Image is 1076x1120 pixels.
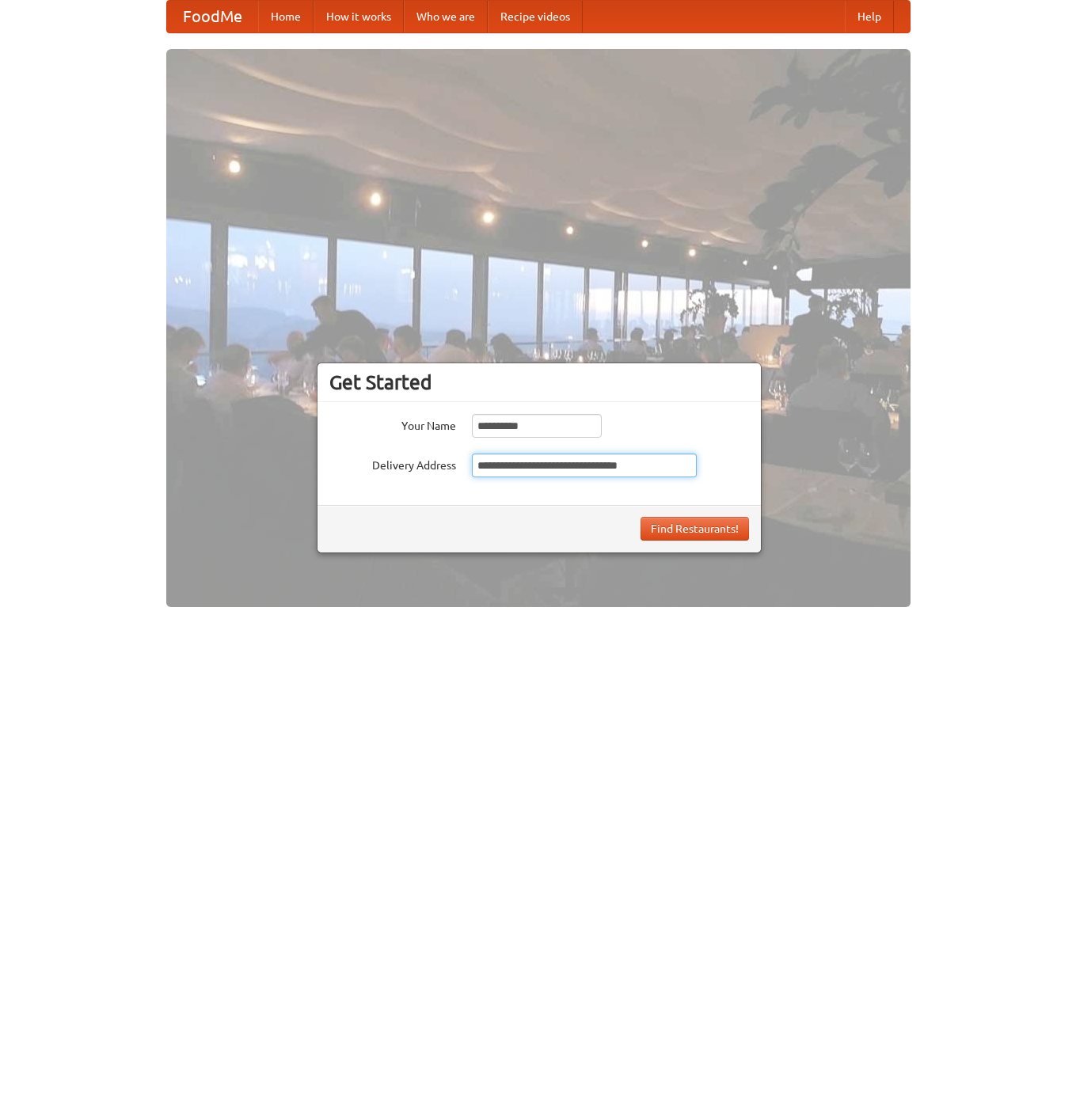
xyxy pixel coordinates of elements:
h3: Get Started [329,370,749,394]
a: Home [258,1,314,32]
a: How it works [314,1,404,32]
label: Your Name [329,414,456,434]
label: Delivery Address [329,454,456,473]
a: FoodMe [167,1,258,32]
a: Who we are [404,1,488,32]
button: Find Restaurants! [641,517,749,541]
a: Help [845,1,894,32]
a: Recipe videos [488,1,583,32]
